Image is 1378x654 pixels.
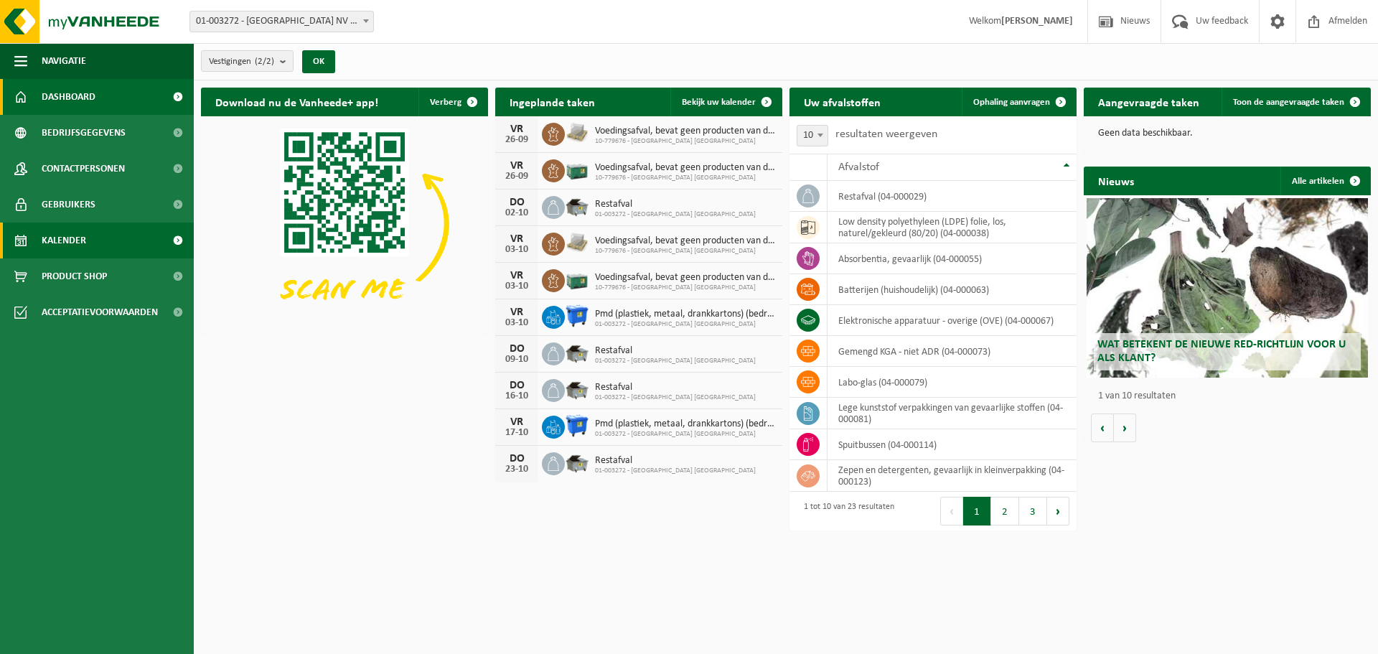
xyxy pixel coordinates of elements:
span: Bedrijfsgegevens [42,115,126,151]
strong: [PERSON_NAME] [1001,16,1073,27]
span: Bekijk uw kalender [682,98,756,107]
span: 01-003272 - [GEOGRAPHIC_DATA] [GEOGRAPHIC_DATA] [595,430,775,439]
div: VR [502,123,531,135]
td: gemengd KGA - niet ADR (04-000073) [828,336,1077,367]
span: Restafval [595,455,756,467]
span: 10-779676 - [GEOGRAPHIC_DATA] [GEOGRAPHIC_DATA] [595,247,775,256]
p: 1 van 10 resultaten [1098,391,1364,401]
td: lege kunststof verpakkingen van gevaarlijke stoffen (04-000081) [828,398,1077,429]
td: absorbentia, gevaarlijk (04-000055) [828,243,1077,274]
a: Wat betekent de nieuwe RED-richtlijn voor u als klant? [1087,198,1368,378]
img: PB-LB-0680-HPE-GN-01 [565,157,589,182]
span: 10 [797,125,828,146]
a: Toon de aangevraagde taken [1222,88,1369,116]
div: 1 tot 10 van 23 resultaten [797,495,894,527]
button: 1 [963,497,991,525]
span: Restafval [595,382,756,393]
span: Toon de aangevraagde taken [1233,98,1344,107]
div: 23-10 [502,464,531,475]
div: VR [502,416,531,428]
div: 16-10 [502,391,531,401]
img: WB-5000-GAL-GY-01 [565,194,589,218]
div: DO [502,380,531,391]
div: 02-10 [502,208,531,218]
img: WB-5000-GAL-GY-01 [565,450,589,475]
h2: Ingeplande taken [495,88,609,116]
a: Alle artikelen [1280,167,1369,195]
count: (2/2) [255,57,274,66]
span: Voedingsafval, bevat geen producten van dierlijke oorsprong, gemengde verpakking... [595,126,775,137]
span: Navigatie [42,43,86,79]
div: 03-10 [502,245,531,255]
span: Voedingsafval, bevat geen producten van dierlijke oorsprong, gemengde verpakking... [595,235,775,247]
button: 3 [1019,497,1047,525]
span: 01-003272 - [GEOGRAPHIC_DATA] [GEOGRAPHIC_DATA] [595,210,756,219]
span: 01-003272 - BELGOSUC NV - BEERNEM [190,11,373,32]
td: labo-glas (04-000079) [828,367,1077,398]
img: WB-5000-GAL-GY-01 [565,377,589,401]
span: Kalender [42,223,86,258]
img: Download de VHEPlus App [201,116,488,332]
img: LP-PA-00000-WDN-11 [565,230,589,255]
span: Restafval [595,345,756,357]
h2: Uw afvalstoffen [789,88,895,116]
label: resultaten weergeven [835,129,937,140]
button: Vestigingen(2/2) [201,50,294,72]
td: zepen en detergenten, gevaarlijk in kleinverpakking (04-000123) [828,460,1077,492]
span: 10 [797,126,828,146]
button: Volgende [1114,414,1136,442]
div: DO [502,453,531,464]
div: VR [502,270,531,281]
p: Geen data beschikbaar. [1098,129,1356,139]
h2: Aangevraagde taken [1084,88,1214,116]
span: Wat betekent de nieuwe RED-richtlijn voor u als klant? [1097,339,1346,364]
a: Bekijk uw kalender [670,88,781,116]
td: restafval (04-000029) [828,181,1077,212]
span: Contactpersonen [42,151,125,187]
span: Verberg [430,98,461,107]
div: DO [502,343,531,355]
button: OK [302,50,335,73]
span: Dashboard [42,79,95,115]
div: DO [502,197,531,208]
span: 01-003272 - BELGOSUC NV - BEERNEM [189,11,374,32]
img: WB-5000-GAL-GY-01 [565,340,589,365]
span: Afvalstof [838,162,879,173]
span: 01-003272 - [GEOGRAPHIC_DATA] [GEOGRAPHIC_DATA] [595,357,756,365]
img: LP-PA-00000-WDN-11 [565,121,589,145]
div: 03-10 [502,318,531,328]
h2: Nieuws [1084,167,1148,195]
span: Pmd (plastiek, metaal, drankkartons) (bedrijven) [595,309,775,320]
div: 03-10 [502,281,531,291]
span: 01-003272 - [GEOGRAPHIC_DATA] [GEOGRAPHIC_DATA] [595,320,775,329]
span: Voedingsafval, bevat geen producten van dierlijke oorsprong, gemengde verpakking... [595,162,775,174]
div: VR [502,160,531,172]
div: VR [502,307,531,318]
span: 10-779676 - [GEOGRAPHIC_DATA] [GEOGRAPHIC_DATA] [595,137,775,146]
span: Product Shop [42,258,107,294]
img: PB-LB-0680-HPE-GN-01 [565,267,589,291]
td: low density polyethyleen (LDPE) folie, los, naturel/gekleurd (80/20) (04-000038) [828,212,1077,243]
div: 26-09 [502,172,531,182]
button: Next [1047,497,1069,525]
span: 01-003272 - [GEOGRAPHIC_DATA] [GEOGRAPHIC_DATA] [595,467,756,475]
td: elektronische apparatuur - overige (OVE) (04-000067) [828,305,1077,336]
td: spuitbussen (04-000114) [828,429,1077,460]
button: Verberg [418,88,487,116]
h2: Download nu de Vanheede+ app! [201,88,393,116]
span: Vestigingen [209,51,274,73]
span: 10-779676 - [GEOGRAPHIC_DATA] [GEOGRAPHIC_DATA] [595,284,775,292]
button: Vorige [1091,414,1114,442]
div: VR [502,233,531,245]
span: 01-003272 - [GEOGRAPHIC_DATA] [GEOGRAPHIC_DATA] [595,393,756,402]
span: Pmd (plastiek, metaal, drankkartons) (bedrijven) [595,419,775,430]
div: 17-10 [502,428,531,438]
span: Gebruikers [42,187,95,223]
span: Acceptatievoorwaarden [42,294,158,330]
img: WB-1100-HPE-BE-01 [565,414,589,438]
span: Ophaling aanvragen [973,98,1050,107]
div: 26-09 [502,135,531,145]
span: 10-779676 - [GEOGRAPHIC_DATA] [GEOGRAPHIC_DATA] [595,174,775,182]
a: Ophaling aanvragen [962,88,1075,116]
button: Previous [940,497,963,525]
